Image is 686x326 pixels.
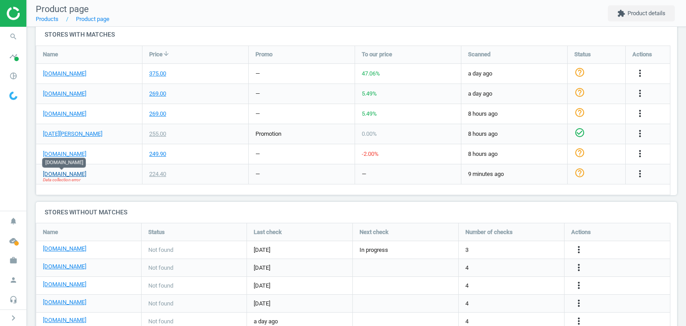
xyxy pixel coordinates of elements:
span: 5.49 % [362,90,377,97]
a: [DOMAIN_NAME] [43,70,86,78]
i: more_vert [635,88,645,99]
span: [DATE] [254,300,346,308]
span: a day ago [254,318,346,326]
span: 4 [465,264,468,272]
div: 224.40 [149,170,166,178]
span: Last check [254,228,282,236]
span: Status [148,228,165,236]
button: more_vert [573,298,584,309]
i: more_vert [635,148,645,159]
a: [DATE][PERSON_NAME] [43,130,102,138]
button: extensionProduct details [608,5,675,21]
i: notifications [5,213,22,230]
div: 255.00 [149,130,166,138]
span: [DATE] [254,264,346,272]
span: 8 hours ago [468,130,561,138]
a: [DOMAIN_NAME] [43,110,86,118]
a: Product page [76,16,109,22]
i: cloud_done [5,232,22,249]
i: timeline [5,48,22,65]
i: more_vert [573,262,584,273]
a: [DOMAIN_NAME] [43,170,86,178]
i: work [5,252,22,269]
span: 8 hours ago [468,110,561,118]
div: 269.00 [149,110,166,118]
div: 269.00 [149,90,166,98]
span: [DATE] [254,282,346,290]
button: chevron_right [2,312,25,324]
a: [DOMAIN_NAME] [43,263,86,271]
div: — [255,90,260,98]
button: more_vert [573,262,584,274]
span: 4 [465,318,468,326]
span: Status [574,50,591,59]
span: Product page [36,4,89,14]
span: 9 minutes ago [468,170,561,178]
span: Number of checks [465,228,513,236]
span: promotion [255,130,281,137]
a: [DOMAIN_NAME] [43,150,86,158]
span: Name [43,50,58,59]
i: check_circle_outline [574,127,585,138]
span: In progress [360,246,388,254]
a: [DOMAIN_NAME] [43,90,86,98]
i: more_vert [635,128,645,139]
span: Not found [148,264,173,272]
span: a day ago [468,90,561,98]
span: 4 [465,300,468,308]
span: Data collection error [43,177,80,183]
span: Price [149,50,163,59]
span: Scanned [468,50,490,59]
i: chevron_right [8,313,19,323]
button: more_vert [635,128,645,140]
span: 0.00 % [362,130,377,137]
i: more_vert [573,244,584,255]
span: Not found [148,300,173,308]
span: [DATE] [254,246,346,254]
i: arrow_downward [163,50,170,57]
h4: Stores without matches [36,202,677,223]
h4: Stores with matches [36,24,677,45]
i: more_vert [635,108,645,119]
button: more_vert [635,148,645,160]
i: pie_chart_outlined [5,67,22,84]
button: more_vert [573,244,584,256]
span: Not found [148,318,173,326]
div: — [255,170,260,178]
div: [DOMAIN_NAME] [42,158,86,167]
i: help_outline [574,107,585,118]
div: 375.00 [149,70,166,78]
button: more_vert [635,68,645,79]
span: To our price [362,50,392,59]
button: more_vert [573,280,584,292]
img: wGWNvw8QSZomAAAAABJRU5ErkJggg== [9,92,17,100]
span: Not found [148,282,173,290]
span: a day ago [468,70,561,78]
i: help_outline [574,147,585,158]
span: 3 [465,246,468,254]
span: 47.06 % [362,70,380,77]
i: help_outline [574,67,585,78]
img: ajHJNr6hYgQAAAAASUVORK5CYII= [7,7,70,20]
div: — [255,70,260,78]
span: Promo [255,50,272,59]
i: more_vert [635,168,645,179]
div: — [255,150,260,158]
button: more_vert [635,88,645,100]
i: search [5,28,22,45]
a: [DOMAIN_NAME] [43,316,86,324]
span: Name [43,228,58,236]
a: [DOMAIN_NAME] [43,280,86,288]
a: Products [36,16,59,22]
button: more_vert [635,168,645,180]
span: 4 [465,282,468,290]
span: Not found [148,246,173,254]
span: 5.49 % [362,110,377,117]
span: Actions [632,50,652,59]
i: help_outline [574,87,585,98]
span: Actions [571,228,591,236]
div: — [255,110,260,118]
i: more_vert [573,298,584,309]
i: help_outline [574,167,585,178]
